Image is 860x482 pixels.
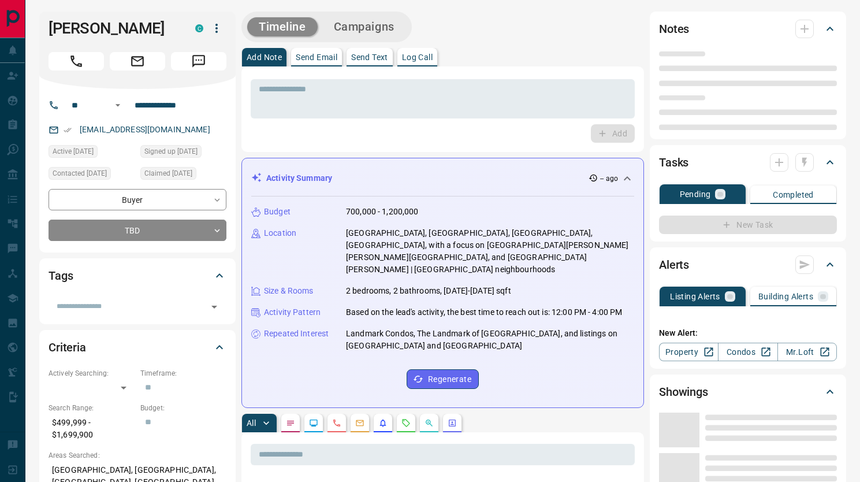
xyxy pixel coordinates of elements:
[80,125,210,134] a: [EMAIL_ADDRESS][DOMAIN_NAME]
[659,255,689,274] h2: Alerts
[49,262,226,290] div: Tags
[264,206,291,218] p: Budget
[49,52,104,71] span: Call
[309,418,318,428] svg: Lead Browsing Activity
[53,146,94,157] span: Active [DATE]
[296,53,337,61] p: Send Email
[140,403,226,413] p: Budget:
[600,173,618,184] p: -- ago
[758,292,813,301] p: Building Alerts
[355,418,364,428] svg: Emails
[264,227,296,239] p: Location
[346,206,419,218] p: 700,000 - 1,200,000
[49,145,135,161] div: Mon Aug 11 2025
[346,285,511,297] p: 2 bedrooms, 2 bathrooms, [DATE]-[DATE] sqft
[53,168,107,179] span: Contacted [DATE]
[346,306,622,318] p: Based on the lead's activity, the best time to reach out is: 12:00 PM - 4:00 PM
[659,149,837,176] div: Tasks
[346,328,634,352] p: Landmark Condos, The Landmark of [GEOGRAPHIC_DATA], and listings on [GEOGRAPHIC_DATA] and [GEOGRA...
[64,126,72,134] svg: Email Verified
[659,20,689,38] h2: Notes
[286,418,295,428] svg: Notes
[718,343,777,361] a: Condos
[659,15,837,43] div: Notes
[140,167,226,183] div: Tue Jun 24 2025
[144,168,192,179] span: Claimed [DATE]
[266,172,332,184] p: Activity Summary
[49,189,226,210] div: Buyer
[49,220,226,241] div: TBD
[659,383,708,401] h2: Showings
[448,418,457,428] svg: Agent Actions
[659,153,688,172] h2: Tasks
[49,338,86,357] h2: Criteria
[49,413,135,444] p: $499,999 - $1,699,900
[401,418,411,428] svg: Requests
[49,19,178,38] h1: [PERSON_NAME]
[425,418,434,428] svg: Opportunities
[659,343,718,361] a: Property
[195,24,203,32] div: condos.ca
[680,190,711,198] p: Pending
[264,285,314,297] p: Size & Rooms
[777,343,837,361] a: Mr.Loft
[49,403,135,413] p: Search Range:
[407,369,479,389] button: Regenerate
[110,52,165,71] span: Email
[140,145,226,161] div: Mon Jun 23 2025
[111,98,125,112] button: Open
[49,333,226,361] div: Criteria
[670,292,720,301] p: Listing Alerts
[140,368,226,379] p: Timeframe:
[659,327,837,339] p: New Alert:
[251,168,634,189] div: Activity Summary-- ago
[351,53,388,61] p: Send Text
[247,17,318,36] button: Timeline
[332,418,341,428] svg: Calls
[264,306,321,318] p: Activity Pattern
[402,53,433,61] p: Log Call
[659,251,837,279] div: Alerts
[264,328,329,340] p: Repeated Interest
[49,266,73,285] h2: Tags
[659,378,837,406] div: Showings
[171,52,226,71] span: Message
[247,53,282,61] p: Add Note
[346,227,634,276] p: [GEOGRAPHIC_DATA], [GEOGRAPHIC_DATA], [GEOGRAPHIC_DATA], [GEOGRAPHIC_DATA], with a focus on [GEOG...
[773,191,814,199] p: Completed
[206,299,222,315] button: Open
[144,146,198,157] span: Signed up [DATE]
[322,17,406,36] button: Campaigns
[247,419,256,427] p: All
[49,167,135,183] div: Tue Jun 24 2025
[378,418,388,428] svg: Listing Alerts
[49,450,226,461] p: Areas Searched:
[49,368,135,379] p: Actively Searching:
